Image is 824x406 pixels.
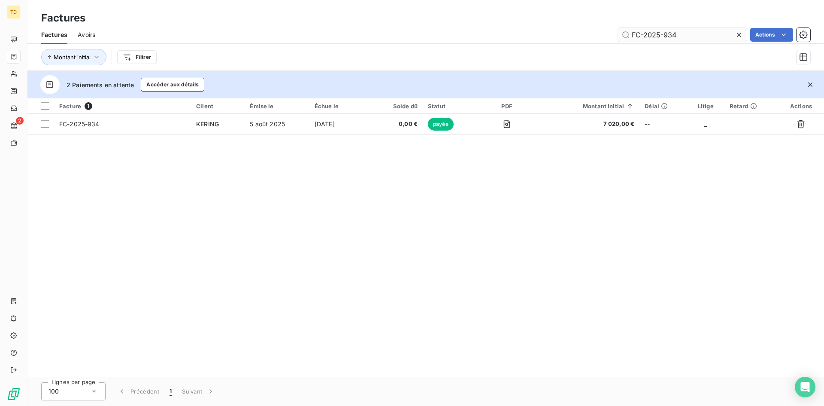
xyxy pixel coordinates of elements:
[428,118,454,131] span: payée
[59,120,100,128] span: FC-2025-934
[542,120,635,128] span: 7 020,00 €
[795,377,815,397] div: Open Intercom Messenger
[639,114,687,134] td: --
[618,28,747,42] input: Rechercher
[315,103,368,110] div: Échue le
[250,103,304,110] div: Émise le
[196,120,219,128] span: KERING
[177,382,220,400] button: Suivant
[7,5,21,19] div: TD
[645,103,682,110] div: Délai
[309,114,373,134] td: [DATE]
[482,103,532,110] div: PDF
[112,382,164,400] button: Précédent
[378,103,418,110] div: Solde dû
[692,103,719,110] div: Litige
[78,31,95,39] span: Avoirs
[41,49,106,65] button: Montant initial
[783,103,819,110] div: Actions
[85,102,92,110] span: 1
[428,103,472,110] div: Statut
[117,50,157,64] button: Filtrer
[54,54,91,61] span: Montant initial
[170,387,172,396] span: 1
[245,114,309,134] td: 5 août 2025
[16,117,24,125] span: 2
[164,382,177,400] button: 1
[48,387,59,396] span: 100
[196,103,239,110] div: Client
[750,28,793,42] button: Actions
[141,78,204,92] button: Accéder aux détails
[41,31,67,39] span: Factures
[7,387,21,401] img: Logo LeanPay
[67,80,134,89] span: 2 Paiements en attente
[41,10,85,26] h3: Factures
[704,120,707,128] span: _
[59,103,81,110] span: Facture
[730,103,773,110] div: Retard
[542,103,635,110] div: Montant initial
[378,120,418,128] span: 0,00 €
